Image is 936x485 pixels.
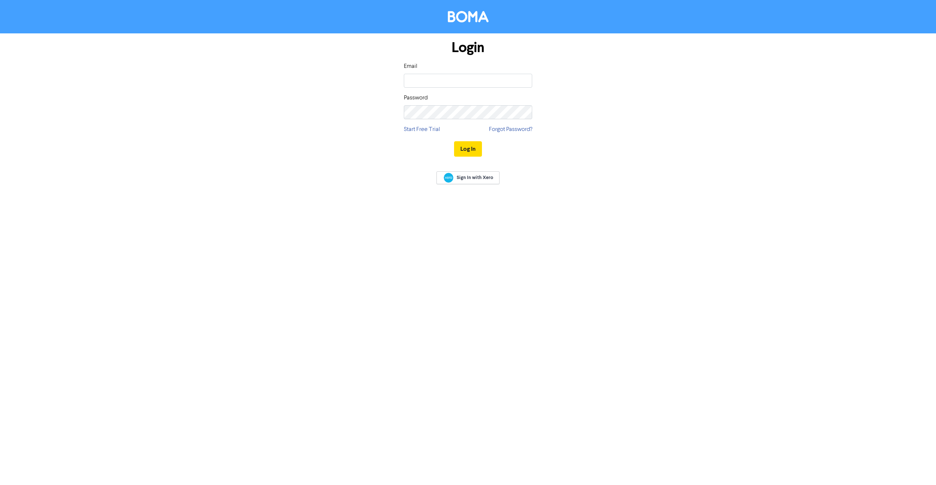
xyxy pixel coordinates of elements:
[448,11,489,22] img: BOMA Logo
[404,125,440,134] a: Start Free Trial
[489,125,532,134] a: Forgot Password?
[899,450,936,485] iframe: Chat Widget
[436,171,500,184] a: Sign In with Xero
[404,39,532,56] h1: Login
[444,173,453,183] img: Xero logo
[404,94,428,102] label: Password
[457,174,493,181] span: Sign In with Xero
[404,62,417,71] label: Email
[454,141,482,157] button: Log In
